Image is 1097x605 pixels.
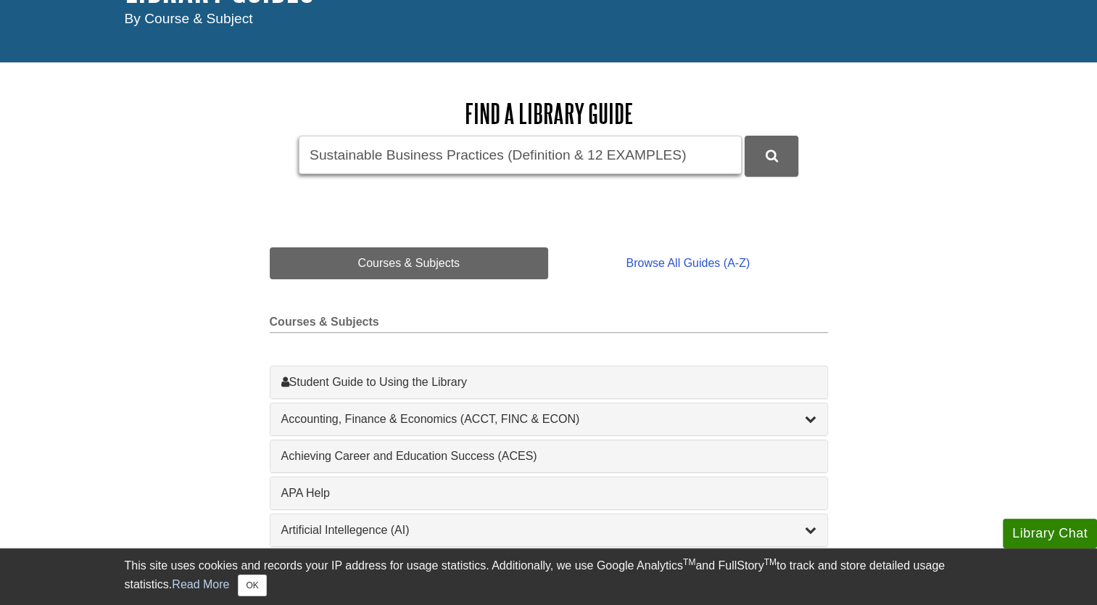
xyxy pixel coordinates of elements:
[281,374,816,391] a: Student Guide to Using the Library
[270,99,828,128] h2: Find a Library Guide
[270,316,828,333] h2: Courses & Subjects
[548,247,827,279] a: Browse All Guides (A-Z)
[238,575,266,596] button: Close
[125,557,973,596] div: This site uses cookies and records your IP address for usage statistics. Additionally, we use Goo...
[683,557,695,567] sup: TM
[281,485,816,502] a: APA Help
[281,522,816,539] a: Artificial Intellegence (AI)
[125,9,973,30] div: By Course & Subject
[281,448,816,465] a: Achieving Career and Education Success (ACES)
[764,557,777,567] sup: TM
[745,136,798,176] button: DU Library Guides Search
[281,411,816,428] a: Accounting, Finance & Economics (ACCT, FINC & ECON)
[1003,519,1097,548] button: Library Chat
[299,136,742,174] input: Search by Course or Subject...
[172,578,229,590] a: Read More
[270,247,549,279] a: Courses & Subjects
[766,149,778,162] i: Search Library Guides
